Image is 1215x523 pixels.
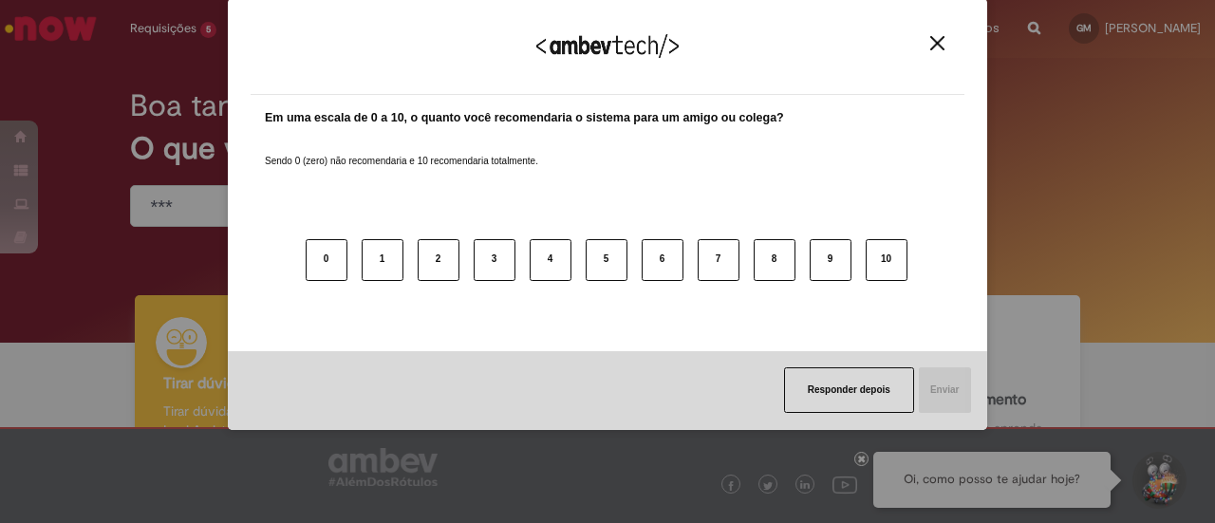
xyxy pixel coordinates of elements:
button: 5 [586,239,627,281]
button: Close [925,35,950,51]
img: Logo Ambevtech [536,34,679,58]
label: Em uma escala de 0 a 10, o quanto você recomendaria o sistema para um amigo ou colega? [265,109,784,127]
button: 3 [474,239,515,281]
button: 1 [362,239,403,281]
button: 0 [306,239,347,281]
button: Responder depois [784,367,914,413]
button: 8 [754,239,795,281]
button: 4 [530,239,571,281]
label: Sendo 0 (zero) não recomendaria e 10 recomendaria totalmente. [265,132,538,168]
button: 10 [866,239,907,281]
button: 9 [810,239,851,281]
img: Close [930,36,944,50]
button: 7 [698,239,739,281]
button: 2 [418,239,459,281]
button: 6 [642,239,683,281]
